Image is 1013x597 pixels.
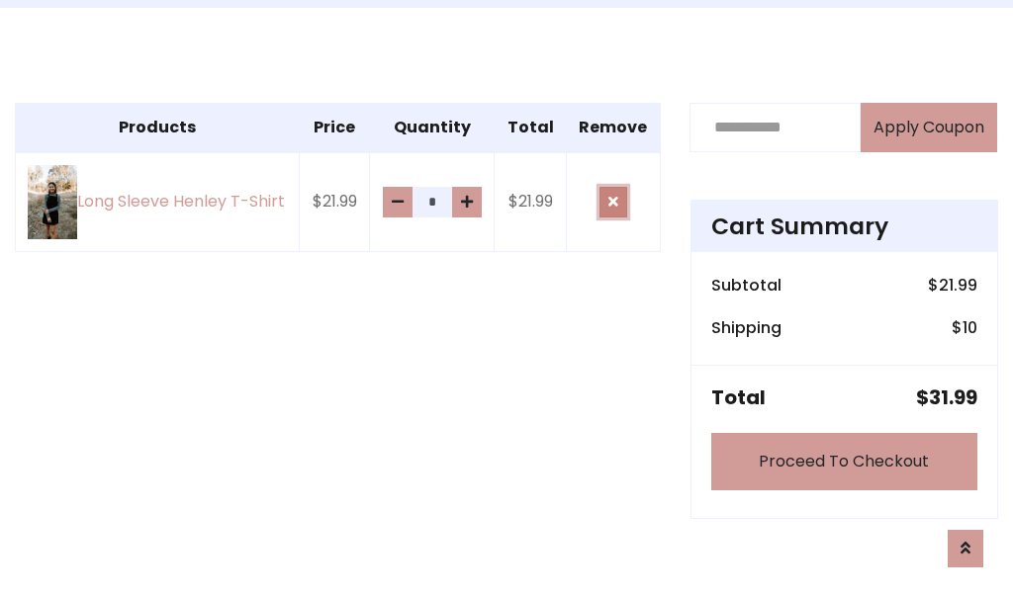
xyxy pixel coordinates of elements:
h6: Subtotal [711,276,782,295]
h6: $ [928,276,977,295]
h5: Total [711,385,766,409]
h4: Cart Summary [711,213,977,240]
th: Price [300,103,370,152]
th: Quantity [370,103,495,152]
td: $21.99 [300,152,370,252]
span: 31.99 [929,384,977,411]
span: 21.99 [939,274,977,297]
th: Total [495,103,567,152]
h6: Shipping [711,318,782,337]
a: Long Sleeve Henley T-Shirt [28,165,287,239]
h5: $ [916,385,977,409]
th: Products [16,103,300,152]
h6: $ [952,318,977,337]
a: Proceed To Checkout [711,433,977,490]
button: Apply Coupon [861,103,997,152]
td: $21.99 [495,152,567,252]
th: Remove [566,103,660,152]
span: 10 [963,316,977,339]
